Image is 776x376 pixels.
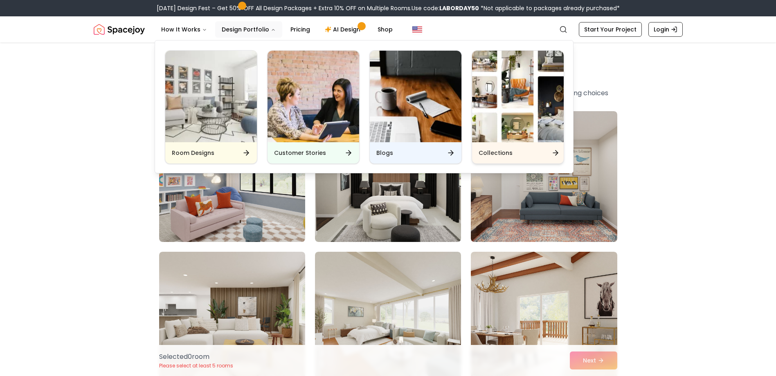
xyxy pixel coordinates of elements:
a: AI Design [318,21,369,38]
img: Spacejoy Logo [94,21,145,38]
img: Room room-3 [471,111,617,242]
h6: Collections [479,149,513,157]
img: Room room-2 [315,111,461,242]
a: Room DesignsRoom Designs [165,50,257,164]
p: Please select at least 5 rooms [159,363,233,369]
a: BlogsBlogs [369,50,462,164]
p: Selected 0 room [159,352,233,362]
div: [DATE] Design Fest – Get 50% OFF All Design Packages + Extra 10% OFF on Multiple Rooms. [157,4,620,12]
h6: Blogs [376,149,393,157]
h6: Customer Stories [274,149,326,157]
span: Use code: [412,4,479,12]
a: Spacejoy [94,21,145,38]
a: Customer StoriesCustomer Stories [267,50,360,164]
a: Pricing [284,21,317,38]
span: *Not applicable to packages already purchased* [479,4,620,12]
a: Shop [371,21,399,38]
a: Login [648,22,683,37]
a: CollectionsCollections [472,50,564,164]
img: United States [412,25,422,34]
b: LABORDAY50 [439,4,479,12]
h6: Room Designs [172,149,214,157]
img: Blogs [370,51,461,142]
div: Design Portfolio [155,40,574,174]
a: Start Your Project [579,22,642,37]
button: How It Works [155,21,214,38]
img: Collections [472,51,564,142]
img: Customer Stories [268,51,359,142]
img: Room Designs [165,51,257,142]
nav: Global [94,16,683,43]
button: Design Portfolio [215,21,282,38]
nav: Main [155,21,399,38]
img: Room room-1 [159,111,305,242]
